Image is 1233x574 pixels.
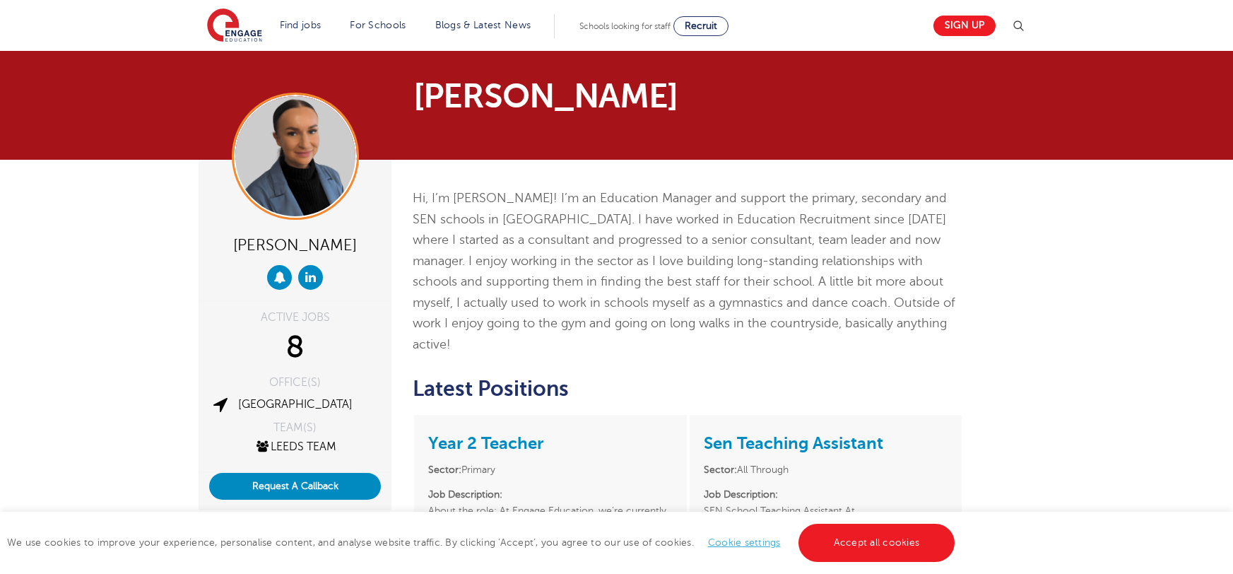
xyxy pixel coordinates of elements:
[280,20,321,30] a: Find jobs
[209,312,381,323] div: ACTIVE JOBS
[798,524,955,562] a: Accept all cookies
[428,464,461,475] strong: Sector:
[428,489,502,500] strong: Job Description:
[704,433,883,453] a: Sen Teaching Assistant
[704,462,948,478] li: All Through
[704,489,778,500] strong: Job Description:
[428,462,672,478] li: Primary
[413,377,963,401] h2: Latest Positions
[209,377,381,388] div: OFFICE(S)
[413,79,749,113] h1: [PERSON_NAME]
[413,188,963,356] p: Hi, I’m [PERSON_NAME]! I’m an Education Manager and support the primary, secondary and SEN school...
[207,8,262,44] img: Engage Education
[708,537,781,548] a: Cookie settings
[209,422,381,433] div: TEAM(S)
[673,16,728,36] a: Recruit
[254,440,336,453] a: Leeds Team
[350,20,406,30] a: For Schools
[238,398,353,411] a: [GEOGRAPHIC_DATA]
[209,473,381,500] button: Request A Callback
[933,16,996,36] a: Sign up
[428,486,672,568] p: About the role: At Engage Education, we’re currently looking for a unique Primary teacher to work...
[704,486,948,568] p: SEN School Teaching Assistant At [GEOGRAPHIC_DATA], we know that a school runs on quality support...
[685,20,717,31] span: Recruit
[704,464,737,475] strong: Sector:
[428,433,543,453] a: Year 2 Teacher
[579,21,671,31] span: Schools looking for staff
[7,537,958,548] span: We use cookies to improve your experience, personalise content, and analyse website traffic. By c...
[209,330,381,365] div: 8
[435,20,531,30] a: Blogs & Latest News
[209,230,381,258] div: [PERSON_NAME]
